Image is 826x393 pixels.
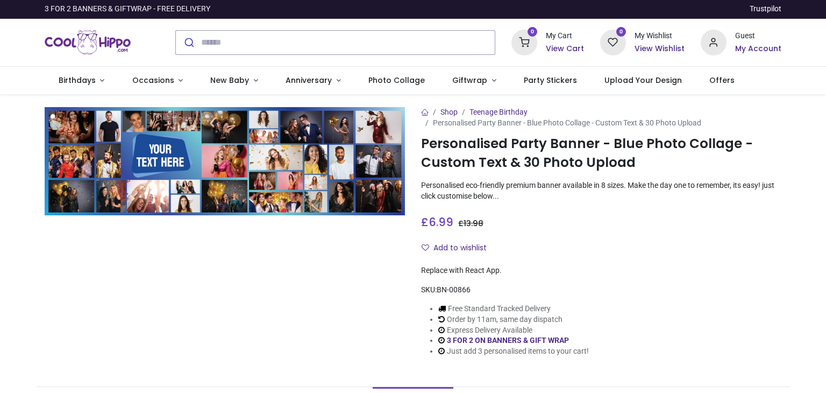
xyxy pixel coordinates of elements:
[616,27,626,37] sup: 0
[635,44,685,54] a: View Wishlist
[447,336,569,345] a: 3 FOR 2 ON BANNERS & GIFT WRAP
[422,244,429,251] i: Add to wishlist
[438,346,589,357] li: Just add 3 personalised items to your cart!
[600,37,626,46] a: 0
[735,31,781,41] div: Guest
[45,107,405,215] img: Personalised Party Banner - Blue Photo Collage - Custom Text & 30 Photo Upload
[433,118,701,127] span: Personalised Party Banner - Blue Photo Collage - Custom Text & 30 Photo Upload
[286,75,332,86] span: Anniversary
[45,27,131,58] img: Cool Hippo
[524,75,577,86] span: Party Stickers
[132,75,174,86] span: Occasions
[176,31,201,54] button: Submit
[45,27,131,58] a: Logo of Cool Hippo
[750,4,781,15] a: Trustpilot
[469,108,528,116] a: Teenage Birthday
[197,67,272,95] a: New Baby
[59,75,96,86] span: Birthdays
[421,180,781,201] p: Personalised eco-friendly premium banner available in 8 sizes. Make the day one to remember, its ...
[528,27,538,37] sup: 0
[452,75,487,86] span: Giftwrap
[45,4,210,15] div: 3 FOR 2 BANNERS & GIFTWRAP - FREE DELIVERY
[735,44,781,54] a: My Account
[464,218,483,229] span: 13.98
[421,285,781,296] div: SKU:
[210,75,249,86] span: New Baby
[438,304,589,314] li: Free Standard Tracked Delivery
[458,218,483,229] span: £
[421,265,781,276] div: Replace with React App.
[635,31,685,41] div: My Wishlist
[421,135,781,172] h1: Personalised Party Banner - Blue Photo Collage - Custom Text & 30 Photo Upload
[421,239,496,257] button: Add to wishlistAdd to wishlist
[438,67,510,95] a: Giftwrap
[438,325,589,336] li: Express Delivery Available
[440,108,458,116] a: Shop
[272,67,354,95] a: Anniversary
[546,44,584,54] a: View Cart
[604,75,682,86] span: Upload Your Design
[438,314,589,325] li: Order by 11am, same day dispatch
[421,214,453,230] span: £
[709,75,735,86] span: Offers
[546,31,584,41] div: My Cart
[511,37,537,46] a: 0
[437,285,471,294] span: BN-00866
[45,67,118,95] a: Birthdays
[118,67,197,95] a: Occasions
[429,214,453,230] span: 6.99
[368,75,425,86] span: Photo Collage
